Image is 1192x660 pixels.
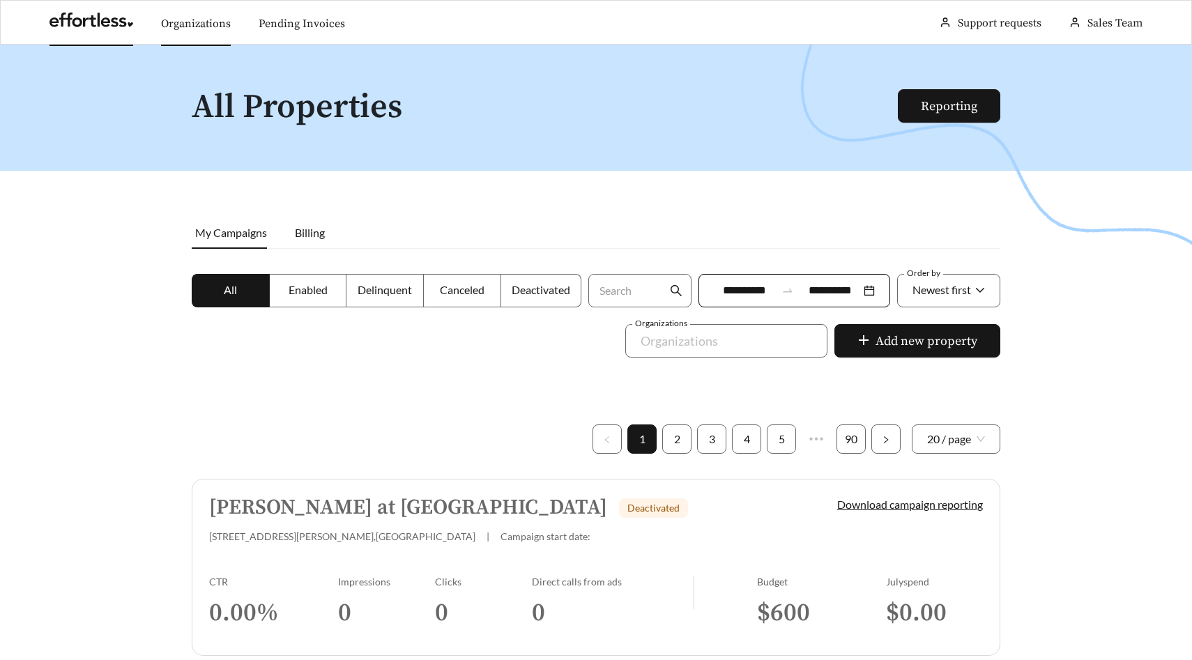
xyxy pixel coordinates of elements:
[927,425,985,453] span: 20 / page
[767,424,796,454] li: 5
[440,283,484,296] span: Canceled
[1087,16,1143,30] span: Sales Team
[871,424,901,454] li: Next Page
[857,334,870,349] span: plus
[161,17,231,31] a: Organizations
[338,576,435,588] div: Impressions
[192,89,899,126] h1: All Properties
[338,597,435,629] h3: 0
[224,283,237,296] span: All
[802,424,831,454] li: Next 5 Pages
[501,530,590,542] span: Campaign start date:
[912,424,1000,454] div: Page Size
[209,576,338,588] div: CTR
[802,424,831,454] span: •••
[886,597,983,629] h3: $ 0.00
[732,424,761,454] li: 4
[627,424,657,454] li: 1
[921,98,977,114] a: Reporting
[259,17,345,31] a: Pending Invoices
[836,424,866,454] li: 90
[670,284,682,297] span: search
[512,283,570,296] span: Deactivated
[781,284,794,297] span: swap-right
[876,332,977,351] span: Add new property
[698,425,726,453] a: 3
[834,324,1000,358] button: plusAdd new property
[757,597,886,629] h3: $ 600
[662,424,691,454] li: 2
[593,424,622,454] button: left
[435,597,532,629] h3: 0
[733,425,761,453] a: 4
[886,576,983,588] div: July spend
[532,576,693,588] div: Direct calls from ads
[757,576,886,588] div: Budget
[289,283,328,296] span: Enabled
[958,16,1041,30] a: Support requests
[358,283,412,296] span: Delinquent
[697,424,726,454] li: 3
[603,436,611,444] span: left
[898,89,1000,123] button: Reporting
[767,425,795,453] a: 5
[628,425,656,453] a: 1
[532,597,693,629] h3: 0
[295,226,325,239] span: Billing
[837,425,865,453] a: 90
[209,530,475,542] span: [STREET_ADDRESS][PERSON_NAME] , [GEOGRAPHIC_DATA]
[195,226,267,239] span: My Campaigns
[912,283,971,296] span: Newest first
[663,425,691,453] a: 2
[837,498,983,511] a: Download campaign reporting
[871,424,901,454] button: right
[781,284,794,297] span: to
[435,576,532,588] div: Clicks
[693,576,694,609] img: line
[209,597,338,629] h3: 0.00 %
[209,496,607,519] h5: [PERSON_NAME] at [GEOGRAPHIC_DATA]
[487,530,489,542] span: |
[882,436,890,444] span: right
[593,424,622,454] li: Previous Page
[627,502,680,514] span: Deactivated
[192,479,1000,656] a: [PERSON_NAME] at [GEOGRAPHIC_DATA]Deactivated[STREET_ADDRESS][PERSON_NAME],[GEOGRAPHIC_DATA]|Camp...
